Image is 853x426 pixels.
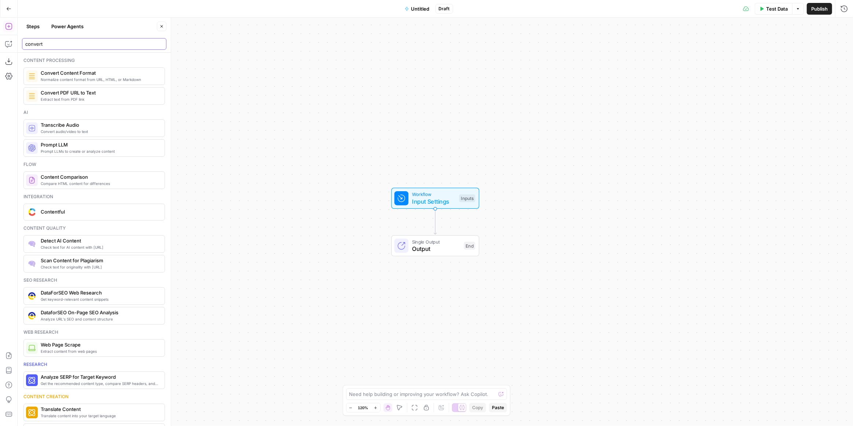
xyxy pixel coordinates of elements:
span: Transcribe Audio [41,121,159,129]
button: Power Agents [47,21,88,32]
span: Translate content into your target language [41,413,159,419]
span: Get the recommended content type, compare SERP headers, and analyze SERP patterns [41,381,159,386]
button: Test Data [755,3,792,15]
img: g05n0ak81hcbx2skfcsf7zupj8nr [28,260,36,267]
div: Content processing [23,57,165,64]
span: Contentful [41,208,159,215]
button: Untitled [400,3,434,15]
button: Publish [807,3,832,15]
button: Copy [469,403,486,412]
span: DataforSEO On-Page SEO Analysis [41,309,159,316]
span: Paste [492,404,504,411]
span: DataForSEO Web Research [41,289,159,296]
span: Publish [811,5,828,12]
button: Steps [22,21,44,32]
span: Normalize content format from URL, HTML, or Markdown [41,77,159,82]
span: Untitled [411,5,430,12]
span: Workflow [412,191,456,198]
img: sdasd.png [28,208,36,216]
span: Translate Content [41,405,159,413]
div: Content creation [23,393,165,400]
div: WorkflowInput SettingsInputs [367,188,504,209]
span: Content Comparison [41,173,159,181]
div: Inputs [459,195,475,203]
span: Output [412,244,460,253]
span: Scan Content for Plagiarism [41,257,159,264]
div: Integration [23,193,165,200]
span: Get keyword-relevant content snippets [41,296,159,302]
img: o3r9yhbrn24ooq0tey3lueqptmfj [28,73,36,80]
span: Input Settings [412,197,456,206]
div: Web research [23,329,165,336]
g: Edge from start to end [434,208,437,234]
div: Research [23,361,165,368]
div: Seo research [23,277,165,284]
span: Convert audio/video to text [41,129,159,134]
span: Compare HTML content for differences [41,181,159,186]
span: Convert PDF URL to Text [41,89,159,96]
img: 0h7jksvol0o4df2od7a04ivbg1s0 [28,240,36,248]
span: Extract content from web pages [41,348,159,354]
span: 120% [358,405,368,411]
span: Prompt LLM [41,141,159,148]
span: Convert Content Format [41,69,159,77]
span: Extract text from PDF link [41,96,159,102]
span: Analyze SERP for Target Keyword [41,373,159,381]
img: 3hnddut9cmlpnoegpdll2wmnov83 [28,292,36,300]
span: Prompt LLMs to create or analyze content [41,148,159,154]
button: Paste [489,403,507,412]
span: Web Page Scrape [41,341,159,348]
img: y3iv96nwgxbwrvt76z37ug4ox9nv [28,312,36,319]
input: Search steps [25,40,163,48]
span: Check text for originality with [URL] [41,264,159,270]
span: Draft [439,5,450,12]
span: Check text for AI content with [URL] [41,244,159,250]
div: Single OutputOutputEnd [367,235,504,256]
span: Single Output [412,238,460,245]
div: End [464,242,475,250]
span: Analyze URL's SEO and content structure [41,316,159,322]
div: Flow [23,161,165,168]
span: Test Data [766,5,788,12]
div: Content quality [23,225,165,231]
img: 62yuwf1kr9krw125ghy9mteuwaw4 [28,92,36,100]
span: Detect AI Content [41,237,159,244]
div: Ai [23,109,165,116]
img: vrinnnclop0vshvmafd7ip1g7ohf [28,177,36,184]
span: Copy [472,404,483,411]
